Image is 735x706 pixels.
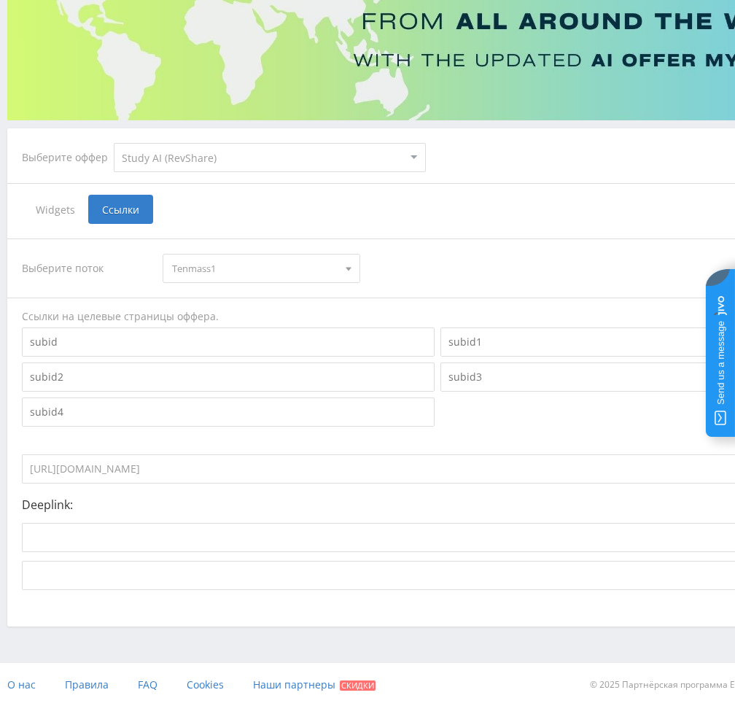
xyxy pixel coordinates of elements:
span: Cookies [187,678,224,691]
input: subid2 [22,362,435,392]
span: Widgets [22,195,88,224]
span: Ссылки [88,195,153,224]
input: subid4 [22,397,435,427]
div: Выберите оффер [22,152,114,163]
span: Правила [65,678,109,691]
span: Наши партнеры [253,678,335,691]
span: Скидки [340,680,376,691]
span: FAQ [138,678,157,691]
span: О нас [7,678,36,691]
input: subid [22,327,435,357]
span: Tenmass1 [172,255,337,282]
div: Выберите поток [22,254,149,283]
